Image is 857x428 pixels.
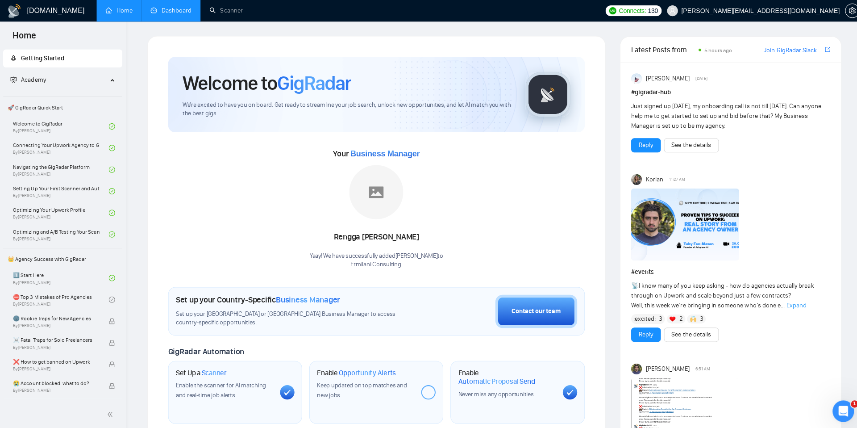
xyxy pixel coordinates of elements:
[175,366,225,375] h1: Set Up a
[108,165,114,172] span: check-circle
[13,116,108,135] a: Welcome to GigRadarBy[PERSON_NAME]
[819,45,824,54] a: export
[667,139,706,149] a: See the details
[455,366,551,383] h1: Enable
[108,273,114,279] span: check-circle
[674,312,678,321] span: 2
[13,355,99,364] span: ❌ How to get banned on Upwork
[21,54,64,62] span: Getting Started
[827,398,848,419] iframe: Intercom live chat
[5,29,43,47] span: Home
[108,122,114,129] span: check-circle
[664,174,680,182] span: 11:27 AM
[21,76,46,83] span: Academy
[181,100,508,117] span: We're excited to have you on board. Get ready to streamline your job search, unlock new opportuni...
[627,87,824,97] h1: # gigradar-hub
[308,228,440,243] div: Rengga [PERSON_NAME]
[208,7,241,14] a: searchScanner
[691,74,703,82] span: [DATE]
[627,73,637,84] img: Anisuzzaman Khan
[659,137,714,151] button: See the details
[10,76,17,82] span: fund-projection-screen
[839,4,853,18] button: setting
[634,139,649,149] a: Reply
[10,76,46,83] span: Academy
[654,312,658,321] span: 3
[13,180,108,200] a: Setting Up Your First Scanner and Auto-BidderBy[PERSON_NAME]
[308,259,440,267] p: Ermilani Consulting .
[627,280,634,287] span: 📡
[627,101,815,129] span: Just signed up [DATE], my onboarding call is not till [DATE]. Can anyone help me to get started t...
[627,44,691,55] span: Latest Posts from the GigRadar Community
[108,208,114,214] span: check-circle
[7,4,21,18] img: logo
[691,362,705,370] span: 6:51 AM
[108,337,114,344] span: lock
[200,366,225,375] span: Scanner
[181,71,349,95] h1: Welcome to
[758,45,817,55] a: Join GigRadar Slack Community
[685,314,691,320] img: 🙌
[108,294,114,301] span: check-circle
[627,280,808,307] span: I know many of you keep asking - how do agencies actually break through on Upwork and scale beyon...
[627,325,656,340] button: Reply
[315,366,393,375] h1: Enable
[167,344,242,354] span: GigRadar Automation
[175,293,338,302] h1: Set up your Country-Specific
[13,201,108,221] a: Optimizing Your Upwork ProfileBy[PERSON_NAME]
[629,312,651,322] span: :excited:
[627,187,734,259] img: F09C1F8H75G-Event%20with%20Tobe%20Fox-Mason.png
[308,250,440,267] div: Yaay! We have successfully added [PERSON_NAME] to
[845,398,852,405] span: 1
[522,71,566,116] img: gigradar-logo.png
[13,223,108,243] a: Optimizing and A/B Testing Your Scanner for Better ResultsBy[PERSON_NAME]
[13,342,99,348] span: By [PERSON_NAME]
[13,288,108,307] a: ⛔ Top 3 Mistakes of Pro AgenciesBy[PERSON_NAME]
[839,7,853,14] a: setting
[641,73,685,83] span: [PERSON_NAME]
[13,312,99,321] span: 🌚 Rookie Traps for New Agencies
[108,380,114,386] span: lock
[627,173,637,184] img: Korlan
[455,388,531,395] span: Never miss any opportunities.
[455,374,531,383] span: Automatic Proposal Send
[13,137,108,157] a: Connecting Your Upwork Agency to GigRadarBy[PERSON_NAME]
[665,8,671,14] span: user
[13,376,99,385] span: 😭 Account blocked: what to do?
[641,173,658,183] span: Korlan
[781,299,801,307] span: Expand
[4,248,121,266] span: 👑 Agency Success with GigRadar
[627,361,637,372] img: Toby Fox-Mason
[627,137,656,151] button: Reply
[508,304,557,314] div: Contact our team
[315,379,404,396] span: Keep updated on top matches and new jobs.
[840,7,853,14] span: setting
[695,312,698,321] span: 3
[627,265,824,275] h1: # events
[275,71,349,95] span: GigRadar
[337,366,393,375] span: Opportunity Alerts
[108,187,114,193] span: check-circle
[13,333,99,342] span: ☠️ Fatal Traps for Solo Freelancers
[274,293,338,302] span: Business Manager
[10,55,17,61] span: rocket
[175,308,414,325] span: Set up your [GEOGRAPHIC_DATA] or [GEOGRAPHIC_DATA] Business Manager to access country-specific op...
[492,293,573,326] button: Contact our team
[643,6,653,16] span: 130
[108,316,114,322] span: lock
[659,325,714,340] button: See the details
[106,407,115,416] span: double-left
[605,7,612,14] img: upwork-logo.png
[634,327,649,337] a: Reply
[331,148,417,158] span: Your
[641,361,685,371] span: [PERSON_NAME]
[105,7,132,14] a: homeHome
[3,49,121,67] li: Getting Started
[13,385,99,390] span: By [PERSON_NAME]
[615,6,641,16] span: Connects:
[108,359,114,365] span: lock
[819,46,824,53] span: export
[4,98,121,116] span: 🚀 GigRadar Quick Start
[13,266,108,286] a: 1️⃣ Start HereBy[PERSON_NAME]
[13,159,108,178] a: Navigating the GigRadar PlatformBy[PERSON_NAME]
